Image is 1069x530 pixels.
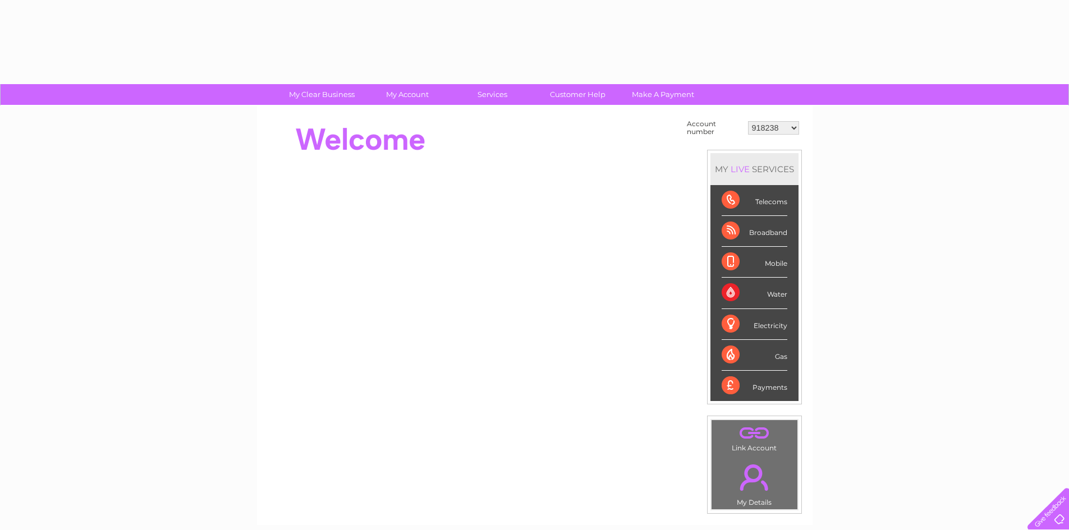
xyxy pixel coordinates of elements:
td: My Details [711,455,798,510]
div: Electricity [722,309,787,340]
a: My Account [361,84,453,105]
div: Telecoms [722,185,787,216]
td: Account number [684,117,745,139]
a: Make A Payment [617,84,709,105]
div: Mobile [722,247,787,278]
td: Link Account [711,420,798,455]
div: Gas [722,340,787,371]
div: Water [722,278,787,308]
div: Broadband [722,216,787,247]
a: Services [446,84,539,105]
div: MY SERVICES [710,153,799,185]
a: . [714,423,795,443]
a: My Clear Business [276,84,368,105]
div: Payments [722,371,787,401]
a: Customer Help [531,84,624,105]
div: LIVE [728,164,752,174]
a: . [714,458,795,497]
